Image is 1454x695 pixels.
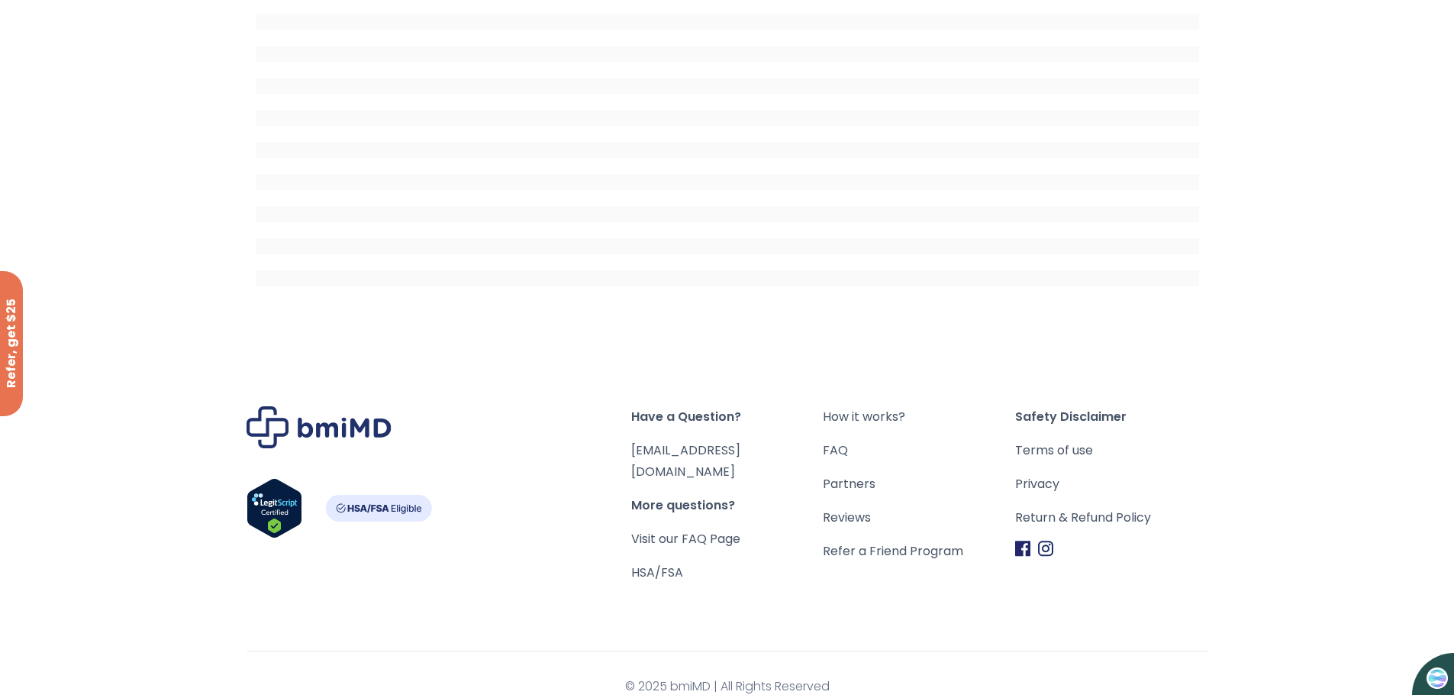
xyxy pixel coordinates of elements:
img: Facebook [1015,541,1030,557]
a: HSA/FSA [631,564,683,581]
img: Instagram [1038,541,1053,557]
span: Have a Question? [631,406,824,428]
a: Terms of use [1015,440,1207,461]
a: FAQ [823,440,1015,461]
a: Refer a Friend Program [823,541,1015,562]
a: Verify LegitScript Approval for www.bmimd.com [247,478,302,545]
a: [EMAIL_ADDRESS][DOMAIN_NAME] [631,441,740,480]
a: Visit our FAQ Page [631,530,740,548]
a: Reviews [823,507,1015,529]
span: Safety Disclaimer [1015,406,1207,428]
a: Privacy [1015,474,1207,495]
a: How it works? [823,406,1015,428]
span: More questions? [631,495,824,516]
a: Return & Refund Policy [1015,507,1207,529]
a: Partners [823,474,1015,495]
img: Verify Approval for www.bmimd.com [247,478,302,538]
img: HSA-FSA [325,495,432,522]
